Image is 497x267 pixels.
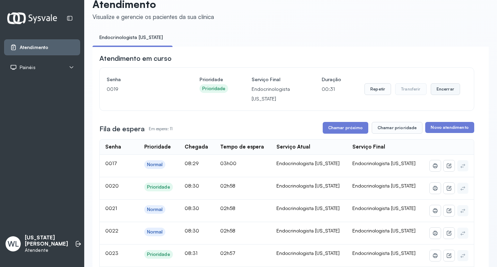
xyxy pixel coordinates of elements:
[352,205,416,211] span: Endocrinologista [US_STATE]
[149,124,173,134] p: Em espera: 11
[364,83,391,95] button: Repetir
[276,250,341,256] div: Endocrinologista [US_STATE]
[322,84,341,94] p: 00:31
[220,205,235,211] span: 02h58
[185,228,199,233] span: 08:30
[105,205,117,211] span: 0021
[20,65,36,70] span: Painéis
[425,122,474,133] button: Novo atendimento
[276,183,341,189] div: Endocrinologista [US_STATE]
[25,235,68,248] p: [US_STATE] [PERSON_NAME]
[144,144,171,150] div: Prioridade
[147,162,163,168] div: Normal
[185,205,199,211] span: 08:30
[220,183,235,189] span: 02h58
[185,250,197,256] span: 08:31
[352,144,385,150] div: Serviço Final
[431,83,460,95] button: Encerrar
[220,144,264,150] div: Tempo de espera
[352,228,416,233] span: Endocrinologista [US_STATE]
[276,228,341,234] div: Endocrinologista [US_STATE]
[105,228,118,233] span: 0022
[395,83,427,95] button: Transferir
[147,251,170,257] div: Prioridade
[276,144,310,150] div: Serviço Atual
[352,183,416,189] span: Endocrinologista [US_STATE]
[185,144,208,150] div: Chegada
[105,183,119,189] span: 0020
[105,160,117,166] span: 0017
[276,160,341,166] div: Endocrinologista [US_STATE]
[10,44,74,51] a: Atendimento
[352,250,416,256] span: Endocrinologista [US_STATE]
[105,250,118,256] span: 0023
[25,247,68,253] p: Atendente
[107,84,176,94] p: 0019
[252,84,298,104] p: Endocrinologista [US_STATE]
[276,205,341,211] div: Endocrinologista [US_STATE]
[92,13,214,20] div: Visualize e gerencie os pacientes da sua clínica
[105,144,121,150] div: Senha
[107,75,176,84] h4: Senha
[220,228,235,233] span: 02h58
[147,184,170,190] div: Prioridade
[199,75,228,84] h4: Prioridade
[202,86,225,92] div: Prioridade
[322,75,341,84] h4: Duração
[20,45,48,50] span: Atendimento
[185,183,199,189] span: 08:30
[352,160,416,166] span: Endocrinologista [US_STATE]
[185,160,199,166] span: 08:29
[323,122,368,134] button: Chamar próximo
[147,229,163,235] div: Normal
[7,12,57,24] img: Logotipo do estabelecimento
[220,160,236,166] span: 03h00
[372,122,423,134] button: Chamar prioridade
[99,124,145,134] h3: Fila de espera
[147,207,163,212] div: Normal
[220,250,235,256] span: 02h57
[99,54,172,63] h3: Atendimento em curso
[92,32,170,43] a: Endocrinologista [US_STATE]
[252,75,298,84] h4: Serviço Final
